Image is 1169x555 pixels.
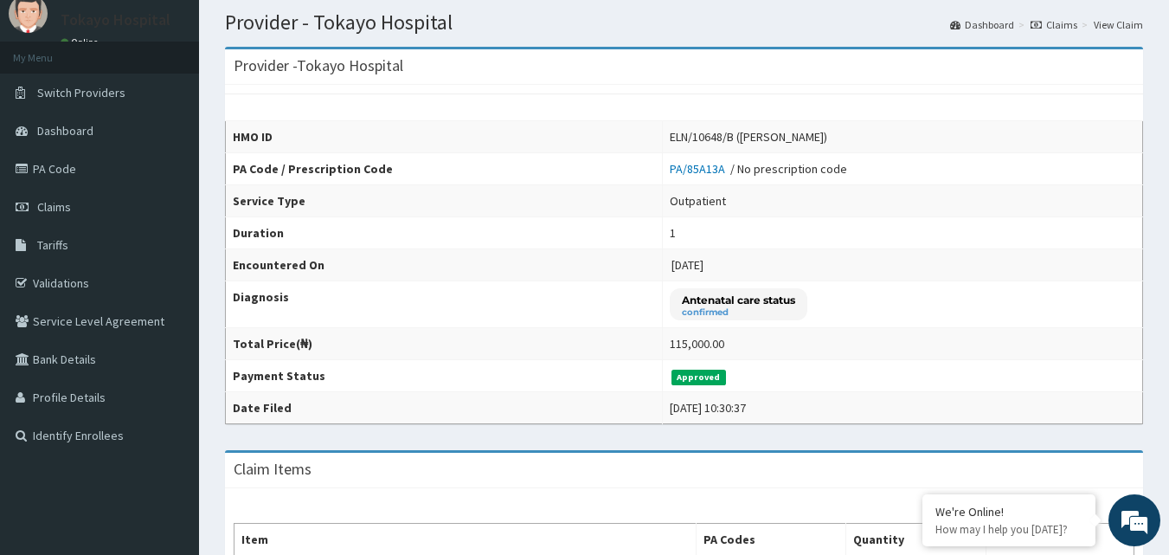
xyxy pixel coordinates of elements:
div: Outpatient [670,192,726,210]
th: Encountered On [226,249,663,281]
div: Chat with us now [116,97,317,119]
span: Switch Providers [37,85,125,100]
small: confirmed [682,308,795,317]
div: Minimize live chat window [284,9,325,50]
p: Tokayo Hospital [61,12,170,28]
span: Claims [37,199,71,215]
h3: Provider - Tokayo Hospital [234,58,403,74]
span: Tariffs [37,237,68,253]
th: Total Price(₦) [226,328,663,360]
div: We're Online! [935,504,1082,520]
p: How may I help you today? [935,522,1082,537]
div: [DATE] 10:30:37 [670,399,746,416]
th: HMO ID [226,121,663,153]
th: Service Type [226,185,663,217]
a: Dashboard [950,17,1014,32]
h1: Provider - Tokayo Hospital [225,11,1143,34]
textarea: Type your message and hit 'Enter' [9,371,330,431]
div: / No prescription code [670,160,847,177]
a: PA/85A13A [670,161,730,177]
span: [DATE] [671,257,703,273]
div: 1 [670,224,676,242]
a: Claims [1031,17,1077,32]
th: Date Filed [226,392,663,424]
th: Payment Status [226,360,663,392]
h3: Claim Items [234,461,312,477]
a: Online [61,36,102,48]
span: Approved [671,370,726,385]
div: ELN/10648/B ([PERSON_NAME]) [670,128,827,145]
img: d_794563401_company_1708531726252_794563401 [58,87,96,130]
div: 115,000.00 [670,335,724,352]
div: Navigation go back [19,95,45,121]
span: Dashboard [37,123,93,139]
p: Antenatal care status [682,293,795,307]
th: Duration [226,217,663,249]
th: Diagnosis [226,281,663,328]
a: View Claim [1094,17,1143,32]
th: PA Code / Prescription Code [226,153,663,185]
span: We're online! [100,167,239,342]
